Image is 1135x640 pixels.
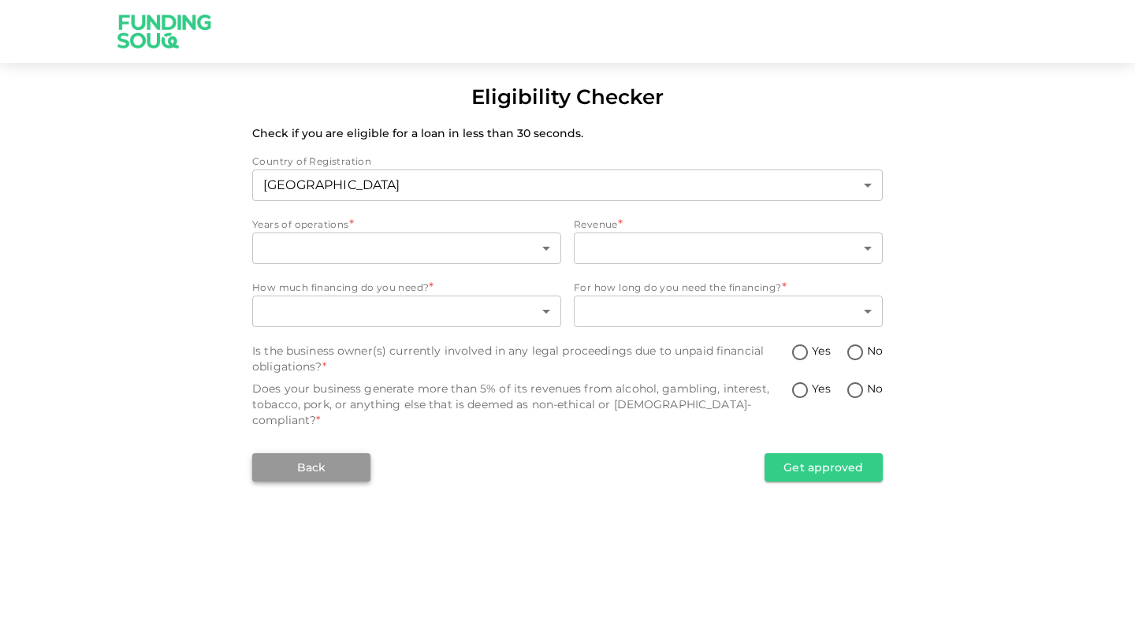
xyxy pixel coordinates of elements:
[471,82,664,113] div: Eligibility Checker
[574,218,618,230] span: Revenue
[252,281,429,293] span: How much financing do you need?
[252,169,883,201] div: countryOfRegistration
[252,381,791,428] div: Does your business generate more than 5% of its revenues from alcohol, gambling, interest, tobacc...
[252,155,371,167] span: Country of Registration
[252,125,883,141] p: Check if you are eligible for a loan in less than 30 seconds.
[252,218,349,230] span: Years of operations
[812,343,830,359] span: Yes
[574,281,782,293] span: For how long do you need the financing?
[252,233,561,264] div: yearsOfOperations
[252,296,561,327] div: howMuchAmountNeeded
[765,453,883,482] button: Get approved
[252,343,791,374] div: Is the business owner(s) currently involved in any legal proceedings due to unpaid financial obli...
[574,296,883,327] div: howLongFinancing
[867,343,883,359] span: No
[574,233,883,264] div: revenue
[867,381,883,397] span: No
[252,453,370,482] button: Back
[812,381,830,397] span: Yes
